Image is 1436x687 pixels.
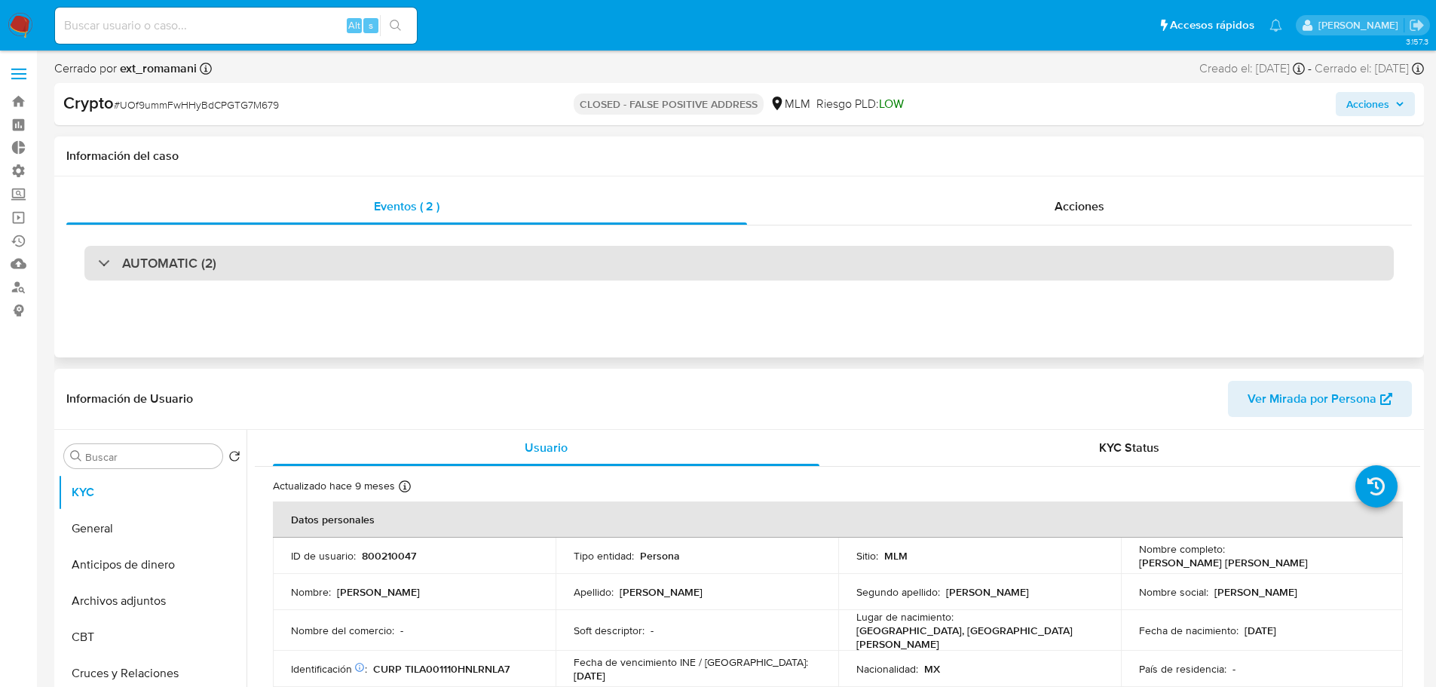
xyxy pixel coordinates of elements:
[291,549,356,563] p: ID de usuario :
[574,669,605,682] p: [DATE]
[856,549,878,563] p: Sitio :
[1245,624,1276,637] p: [DATE]
[879,95,904,112] span: LOW
[55,16,417,35] input: Buscar usuario o caso...
[856,585,940,599] p: Segundo apellido :
[373,662,510,676] p: CURP TILA001110HNLRNLA7
[1139,556,1308,569] p: [PERSON_NAME] [PERSON_NAME]
[273,501,1403,538] th: Datos personales
[348,18,360,32] span: Alt
[58,511,246,547] button: General
[117,60,197,77] b: ext_romamani
[362,549,416,563] p: 800210047
[122,255,216,271] h3: AUTOMATIC (2)
[1228,381,1412,417] button: Ver Mirada por Persona
[884,549,908,563] p: MLM
[337,585,420,599] p: [PERSON_NAME]
[291,624,394,637] p: Nombre del comercio :
[380,15,411,36] button: search-icon
[1315,60,1424,77] div: Cerrado el: [DATE]
[1336,92,1415,116] button: Acciones
[1099,439,1159,456] span: KYC Status
[1139,624,1239,637] p: Fecha de nacimiento :
[66,149,1412,164] h1: Información del caso
[1232,662,1235,676] p: -
[1248,381,1376,417] span: Ver Mirada por Persona
[574,549,634,563] p: Tipo entidad :
[574,585,614,599] p: Apellido :
[1199,60,1305,77] div: Creado el: [DATE]
[1170,17,1254,33] span: Accesos rápidos
[63,90,114,115] b: Crypto
[816,96,904,112] span: Riesgo PLD:
[66,391,193,406] h1: Información de Usuario
[374,198,439,215] span: Eventos ( 2 )
[1139,585,1208,599] p: Nombre social :
[273,479,395,493] p: Actualizado hace 9 meses
[228,450,240,467] button: Volver al orden por defecto
[574,655,808,669] p: Fecha de vencimiento INE / [GEOGRAPHIC_DATA] :
[651,624,654,637] p: -
[70,450,82,462] button: Buscar
[400,624,403,637] p: -
[1139,662,1226,676] p: País de residencia :
[58,583,246,619] button: Archivos adjuntos
[58,619,246,655] button: CBT
[770,96,810,112] div: MLM
[54,60,197,77] span: Cerrado por
[1409,17,1425,33] a: Salir
[114,97,279,112] span: # UOf9ummFwHHyBdCPGTG7M679
[574,94,764,115] p: CLOSED - FALSE POSITIVE ADDRESS
[84,246,1394,281] div: AUTOMATIC (2)
[640,549,680,563] p: Persona
[58,474,246,511] button: KYC
[1139,542,1225,556] p: Nombre completo :
[856,610,954,624] p: Lugar de nacimiento :
[574,624,645,637] p: Soft descriptor :
[924,662,940,676] p: MX
[525,439,568,456] span: Usuario
[291,585,331,599] p: Nombre :
[58,547,246,583] button: Anticipos de dinero
[369,18,373,32] span: s
[1269,19,1282,32] a: Notificaciones
[620,585,703,599] p: [PERSON_NAME]
[946,585,1029,599] p: [PERSON_NAME]
[1346,92,1389,116] span: Acciones
[1214,585,1297,599] p: [PERSON_NAME]
[291,662,367,676] p: Identificación :
[1055,198,1104,215] span: Acciones
[1308,60,1312,77] span: -
[856,662,918,676] p: Nacionalidad :
[1318,18,1404,32] p: nicolas.tyrkiel@mercadolibre.com
[856,624,1097,651] p: [GEOGRAPHIC_DATA], [GEOGRAPHIC_DATA][PERSON_NAME]
[85,450,216,464] input: Buscar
